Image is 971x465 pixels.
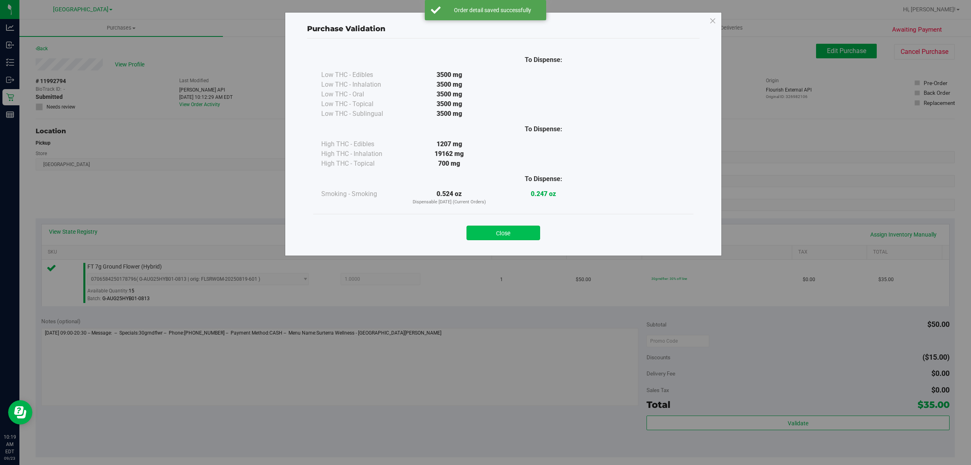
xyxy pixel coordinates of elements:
div: Low THC - Oral [321,90,402,99]
div: To Dispense: [496,55,591,65]
div: Smoking - Smoking [321,189,402,199]
div: 3500 mg [402,99,496,109]
button: Close [466,226,540,240]
div: Order detail saved successfully [445,6,540,14]
div: High THC - Topical [321,159,402,169]
div: 3500 mg [402,109,496,119]
div: Low THC - Edibles [321,70,402,80]
div: 3500 mg [402,90,496,99]
div: 19162 mg [402,149,496,159]
span: Purchase Validation [307,24,386,33]
div: To Dispense: [496,124,591,134]
p: Dispensable [DATE] (Current Orders) [402,199,496,206]
div: 1207 mg [402,139,496,149]
div: 3500 mg [402,80,496,90]
div: Low THC - Sublingual [321,109,402,119]
div: 0.524 oz [402,189,496,206]
div: Low THC - Topical [321,99,402,109]
div: 3500 mg [402,70,496,80]
div: High THC - Inhalation [321,149,402,159]
div: To Dispense: [496,174,591,184]
iframe: Resource center [8,400,32,424]
div: High THC - Edibles [321,139,402,149]
div: Low THC - Inhalation [321,80,402,90]
strong: 0.247 oz [531,190,556,198]
div: 700 mg [402,159,496,169]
